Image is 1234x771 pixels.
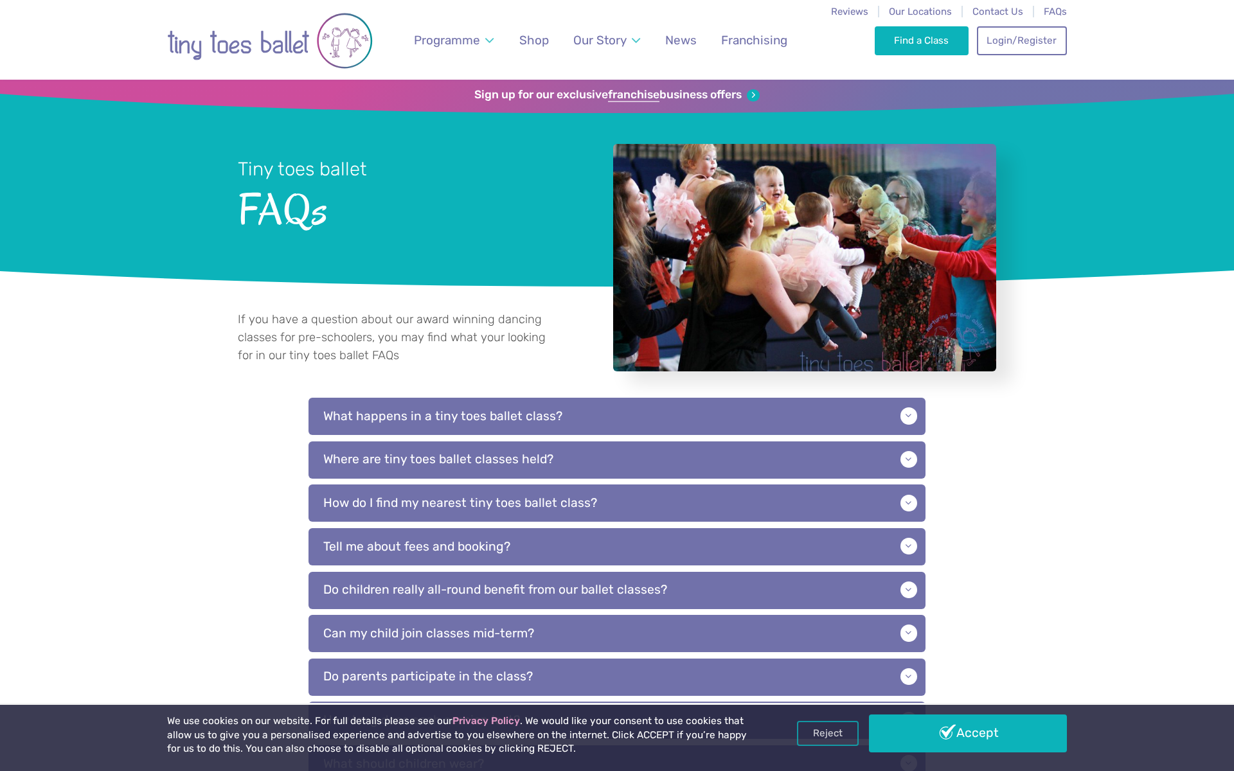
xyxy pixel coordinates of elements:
a: Accept [869,714,1067,752]
p: If you have a question about our award winning dancing classes for pre-schoolers, you may find wh... [238,311,557,364]
a: Sign up for our exclusivefranchisebusiness offers [474,88,759,102]
span: News [665,33,697,48]
p: Tell me about fees and booking? [308,528,925,565]
a: News [659,25,702,55]
a: Find a Class [875,26,969,55]
span: Programme [414,33,480,48]
p: Where are tiny toes ballet classes held? [308,441,925,479]
a: FAQs [1044,6,1067,17]
a: Reject [797,721,859,745]
span: FAQs [238,182,579,234]
p: Do children really all-round benefit from our ballet classes? [308,572,925,609]
a: Privacy Policy [452,715,520,727]
p: We use cookies on our website. For full details please see our . We would like your consent to us... [167,714,752,756]
a: Franchising [715,25,794,55]
span: Franchising [721,33,787,48]
a: Our Locations [889,6,952,17]
p: How long does each session last? [308,702,925,739]
img: tiny toes ballet [167,8,373,73]
span: Our Story [573,33,627,48]
small: Tiny toes ballet [238,158,367,180]
a: Programme [408,25,500,55]
p: How do I find my nearest tiny toes ballet class? [308,484,925,522]
a: Login/Register [977,26,1067,55]
span: Shop [519,33,549,48]
strong: franchise [608,88,659,102]
a: Contact Us [972,6,1023,17]
p: Can my child join classes mid-term? [308,615,925,652]
p: What happens in a tiny toes ballet class? [308,398,925,435]
a: Reviews [831,6,868,17]
p: Do parents participate in the class? [308,659,925,696]
a: Shop [514,25,555,55]
a: Our Story [568,25,647,55]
